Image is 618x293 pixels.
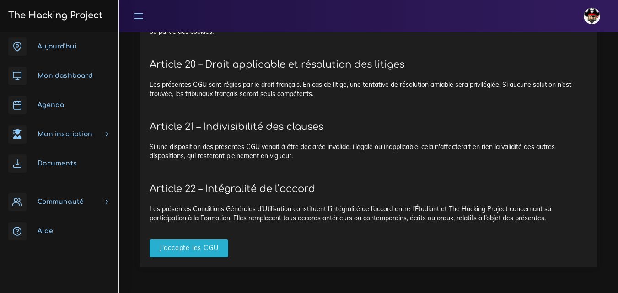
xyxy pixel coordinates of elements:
[150,204,587,223] p: Les présentes Conditions Générales d’Utilisation constituent l’intégralité de l’accord entre l’Ét...
[38,131,92,138] span: Mon inscription
[38,198,84,205] span: Communauté
[150,59,587,70] h3: Article 20 – Droit applicable et résolution des litiges
[150,121,587,133] h3: Article 21 – Indivisibilité des clauses
[150,239,229,258] input: J'accepte les CGU
[38,160,77,167] span: Documents
[5,11,102,21] h3: The Hacking Project
[150,80,587,99] p: Les présentes CGU sont régies par le droit français. En cas de litige, une tentative de résolutio...
[38,72,93,79] span: Mon dashboard
[38,101,64,108] span: Agenda
[38,43,76,50] span: Aujourd'hui
[150,142,587,161] p: Si une disposition des présentes CGU venait à être déclarée invalide, illégale ou inapplicable, c...
[150,183,587,195] h3: Article 22 – Intégralité de l’accord
[38,228,53,234] span: Aide
[584,8,600,24] img: avatar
